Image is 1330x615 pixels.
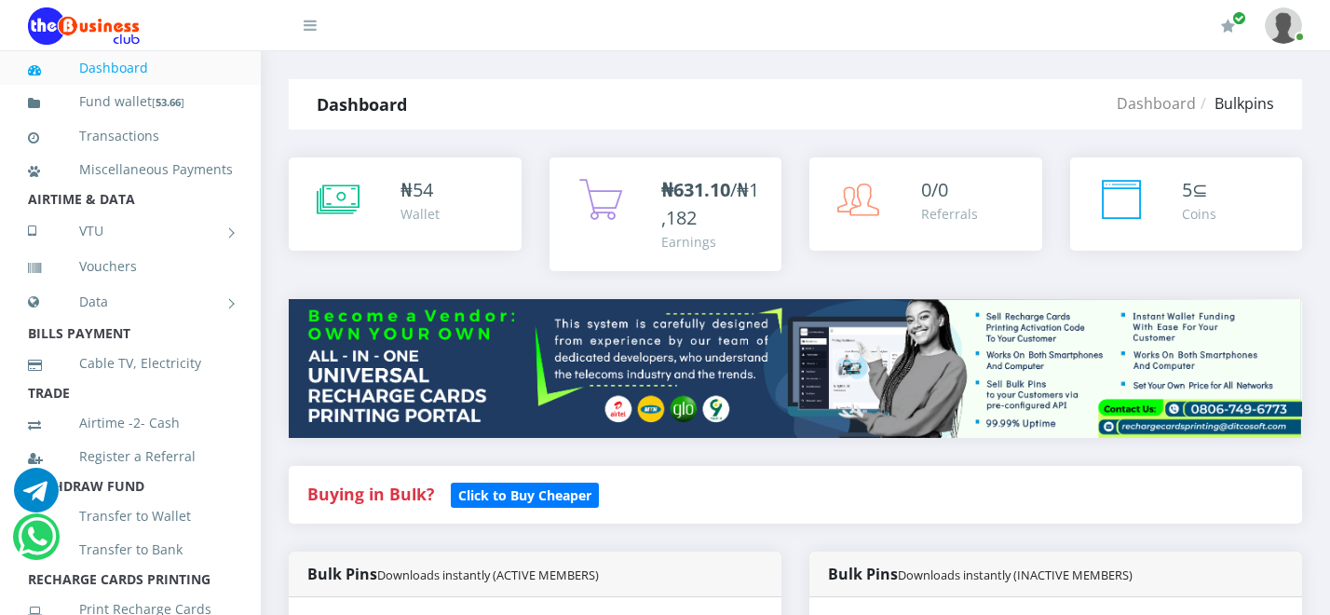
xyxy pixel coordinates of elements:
[289,299,1302,438] img: multitenant_rcp.png
[28,402,233,444] a: Airtime -2- Cash
[28,435,233,478] a: Register a Referral
[458,486,591,504] b: Click to Buy Cheaper
[1265,7,1302,44] img: User
[921,204,978,224] div: Referrals
[28,148,233,191] a: Miscellaneous Payments
[1221,19,1235,34] i: Renew/Upgrade Subscription
[28,495,233,538] a: Transfer to Wallet
[1182,176,1216,204] div: ⊆
[809,157,1042,251] a: 0/0 Referrals
[413,177,433,202] span: 54
[1196,92,1274,115] li: Bulkpins
[28,279,233,325] a: Data
[28,80,233,124] a: Fund wallet[53.66]
[317,93,407,116] strong: Dashboard
[400,176,440,204] div: ₦
[1182,204,1216,224] div: Coins
[661,177,759,230] span: /₦1,182
[28,245,233,288] a: Vouchers
[377,567,599,583] small: Downloads instantly (ACTIVE MEMBERS)
[28,47,233,89] a: Dashboard
[156,95,181,109] b: 53.66
[28,528,233,571] a: Transfer to Bank
[289,157,522,251] a: ₦54 Wallet
[400,204,440,224] div: Wallet
[661,177,730,202] b: ₦631.10
[28,115,233,157] a: Transactions
[1117,93,1196,114] a: Dashboard
[1182,177,1192,202] span: 5
[921,177,948,202] span: 0/0
[307,483,434,505] strong: Buying in Bulk?
[451,483,599,505] a: Click to Buy Cheaper
[1232,11,1246,25] span: Renew/Upgrade Subscription
[14,482,59,512] a: Chat for support
[550,157,782,271] a: ₦631.10/₦1,182 Earnings
[28,7,140,45] img: Logo
[661,232,764,252] div: Earnings
[828,564,1133,584] strong: Bulk Pins
[28,342,233,385] a: Cable TV, Electricity
[28,208,233,254] a: VTU
[307,564,599,584] strong: Bulk Pins
[18,528,56,559] a: Chat for support
[152,95,184,109] small: [ ]
[898,567,1133,583] small: Downloads instantly (INACTIVE MEMBERS)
